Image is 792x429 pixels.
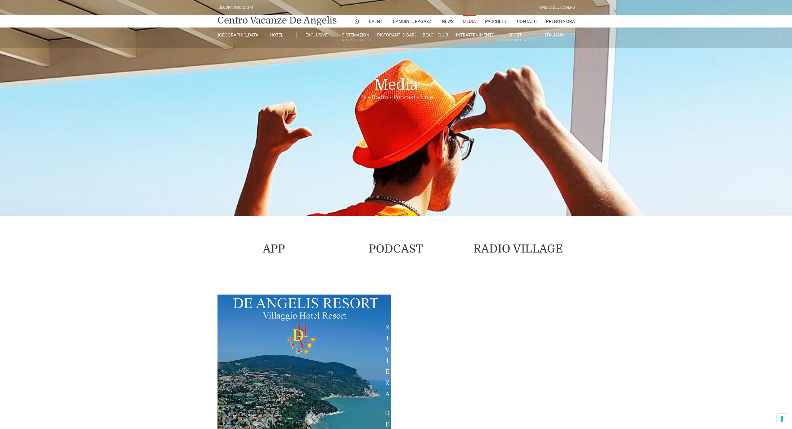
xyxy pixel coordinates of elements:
a: Centro Vacanze De Angelis [217,14,337,27]
a: Intrattenimento [455,32,495,38]
a: News [442,15,454,28]
a: SportAll Season Tennis [495,32,535,44]
a: Beach Club [416,32,455,38]
small: Tv - Radio - Podcast - Live [217,94,575,101]
a: Italiano [535,32,575,38]
small: All Season Tennis [495,37,535,43]
button: Le tue preferenze relative al consenso per le tecnologie di tracciamento [777,414,787,424]
a: Prenota Ora [546,15,575,28]
a: Pacchetti [485,15,508,28]
div: [GEOGRAPHIC_DATA] [217,5,253,11]
a: Hotel [257,32,297,38]
a: [GEOGRAPHIC_DATA] [217,32,257,38]
a: Exclusive [297,32,336,38]
a: PODCAST [369,243,423,255]
span: Italiano [545,32,564,37]
small: Rooms & Suites [336,37,376,43]
a: Contatti [517,15,537,28]
a: APP [263,243,285,255]
a: Bambini e Ragazzi [393,15,433,28]
div: Riviera Del Conero [539,5,575,11]
h1: Media [217,48,575,110]
a: RADIO VILLAGE [473,243,563,255]
a: Media [463,15,476,28]
a: Ristoranti & Bar [376,32,416,38]
a: Eventi [369,15,384,28]
a: SistemazioniRooms & Suites [336,32,376,44]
